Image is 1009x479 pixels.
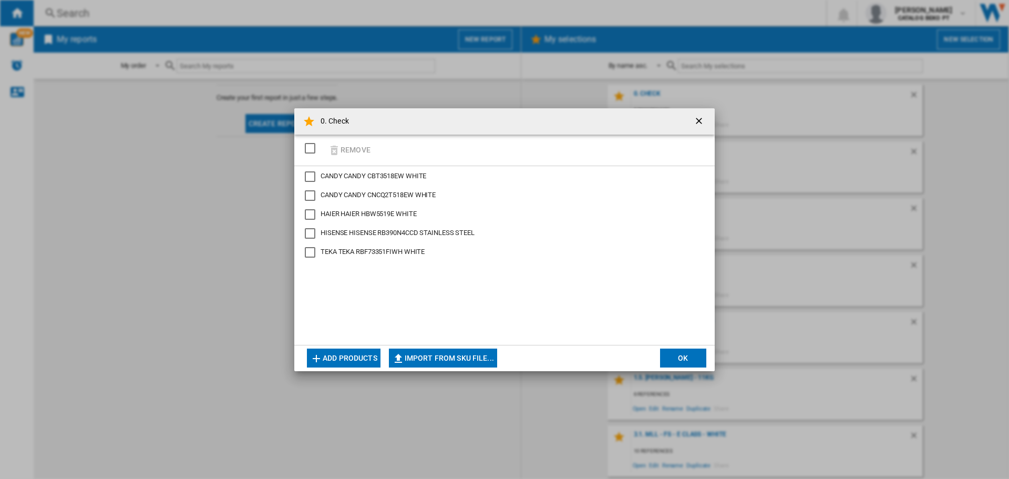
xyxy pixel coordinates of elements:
span: HAIER HAIER HBW5519E WHITE [321,210,416,218]
md-checkbox: HISENSE RB390N4CCD STAINLESS STEEL [305,228,696,239]
span: CANDY CANDY CBT3518EW WHITE [321,172,426,180]
md-checkbox: SELECTIONS.EDITION_POPUP.SELECT_DESELECT [305,140,321,157]
md-checkbox: TEKA RBF73351FIWH WHITE [305,247,704,258]
md-checkbox: CANDY CNCQ2T518EW WHITE [305,190,696,201]
h4: 0. Check [315,116,349,127]
button: OK [660,349,706,368]
button: Add products [307,349,380,368]
span: CANDY CANDY CNCQ2T518EW WHITE [321,191,436,199]
button: Remove [325,138,374,162]
md-checkbox: HAIER HBW5519E WHITE [305,209,696,220]
button: getI18NText('BUTTONS.CLOSE_DIALOG') [689,111,711,132]
md-checkbox: CANDY CBT3518EW WHITE [305,171,696,182]
span: TEKA TEKA RBF73351FIWH WHITE [321,248,425,256]
ng-md-icon: getI18NText('BUTTONS.CLOSE_DIALOG') [694,116,706,128]
span: HISENSE HISENSE RB390N4CCD STAINLESS STEEL [321,229,475,237]
button: Import from SKU file... [389,349,497,368]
